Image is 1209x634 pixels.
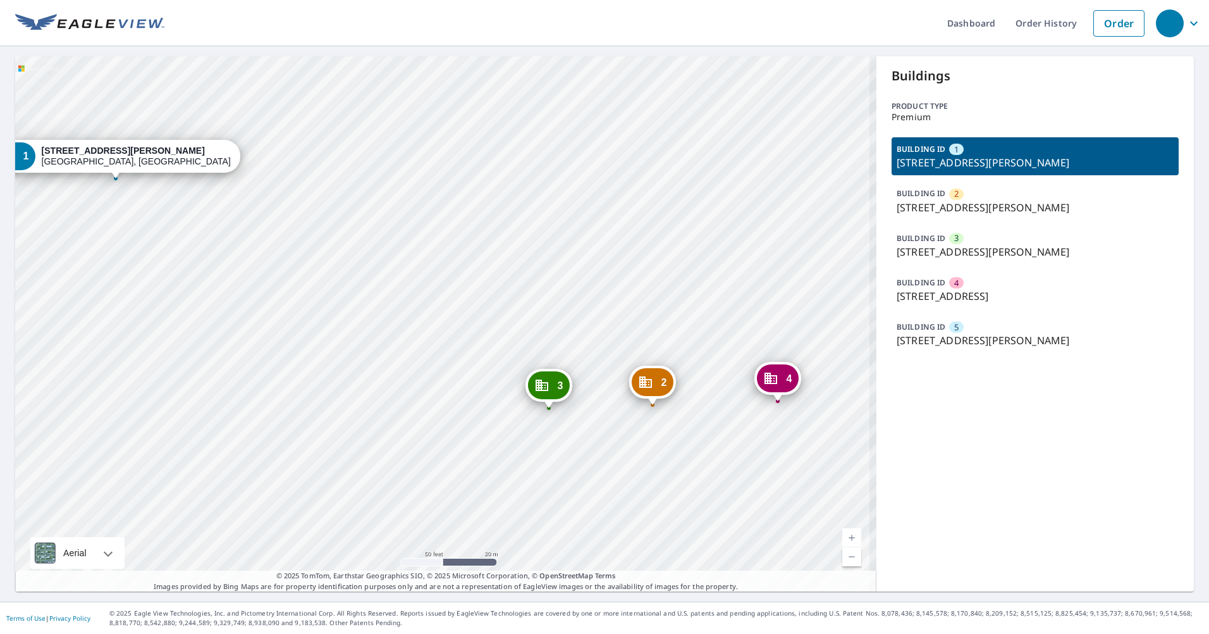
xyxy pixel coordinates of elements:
p: [STREET_ADDRESS][PERSON_NAME] [897,155,1174,170]
a: Order [1093,10,1145,37]
a: Current Level 19, Zoom Out [842,547,861,566]
span: 4 [954,277,959,289]
p: [STREET_ADDRESS][PERSON_NAME] [897,333,1174,348]
span: 3 [954,232,959,244]
span: 1 [23,151,29,161]
div: Dropped pin, building 4, Commercial property, 505 Saxony Sq Alexandria, VA 22312 [754,362,801,401]
span: 4 [786,374,792,383]
p: Images provided by Bing Maps are for property identification purposes only and are not a represen... [15,571,876,592]
p: Buildings [892,66,1179,85]
a: Privacy Policy [49,614,90,623]
p: BUILDING ID [897,188,945,199]
p: BUILDING ID [897,233,945,244]
span: 1 [954,144,959,156]
a: OpenStreetMap [539,571,592,580]
p: | [6,614,90,622]
div: [GEOGRAPHIC_DATA], [GEOGRAPHIC_DATA] 22312 [42,146,231,167]
p: Product type [892,101,1179,112]
strong: [STREET_ADDRESS][PERSON_NAME] [42,146,205,156]
a: Terms [595,571,616,580]
a: Terms of Use [6,614,46,623]
p: [STREET_ADDRESS][PERSON_NAME] [897,244,1174,259]
img: EV Logo [15,14,164,33]
div: Dropped pin, building 2, Commercial property, 509 N Armistead St Alexandria, VA 22312 [629,366,676,405]
span: © 2025 TomTom, Earthstar Geographics SIO, © 2025 Microsoft Corporation, © [276,571,616,581]
div: Aerial [59,537,90,569]
p: BUILDING ID [897,321,945,332]
p: BUILDING ID [897,277,945,288]
p: © 2025 Eagle View Technologies, Inc. and Pictometry International Corp. All Rights Reserved. Repo... [109,609,1203,628]
span: 2 [954,188,959,200]
a: Current Level 19, Zoom In [842,528,861,547]
div: Dropped pin, building 3, Commercial property, 513 N Armistead St Alexandria, VA 22312 [525,369,572,408]
span: 5 [954,321,959,333]
p: Premium [892,112,1179,122]
span: 3 [558,381,563,390]
p: [STREET_ADDRESS][PERSON_NAME] [897,200,1174,215]
div: Aerial [30,537,125,569]
p: [STREET_ADDRESS] [897,289,1174,304]
p: BUILDING ID [897,144,945,154]
span: 2 [661,378,667,387]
